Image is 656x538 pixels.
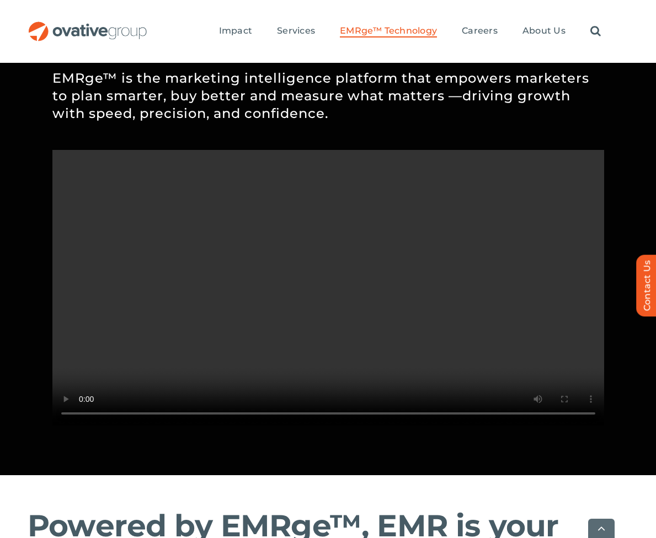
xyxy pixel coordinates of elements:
[522,25,566,36] span: About Us
[340,25,437,37] a: EMRge™ Technology
[28,20,148,31] a: OG_Full_horizontal_RGB
[590,25,601,37] a: Search
[462,25,498,36] span: Careers
[340,25,437,36] span: EMRge™ Technology
[522,25,566,37] a: About Us
[52,53,604,139] p: EMRge™ is the marketing intelligence platform that empowers marketers to plan smarter, buy better...
[462,25,498,37] a: Careers
[219,25,252,36] span: Impact
[219,14,601,49] nav: Menu
[277,25,315,37] a: Services
[277,25,315,36] span: Services
[52,150,604,426] video: Sorry, your browser doesn't support embedded videos.
[219,25,252,37] a: Impact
